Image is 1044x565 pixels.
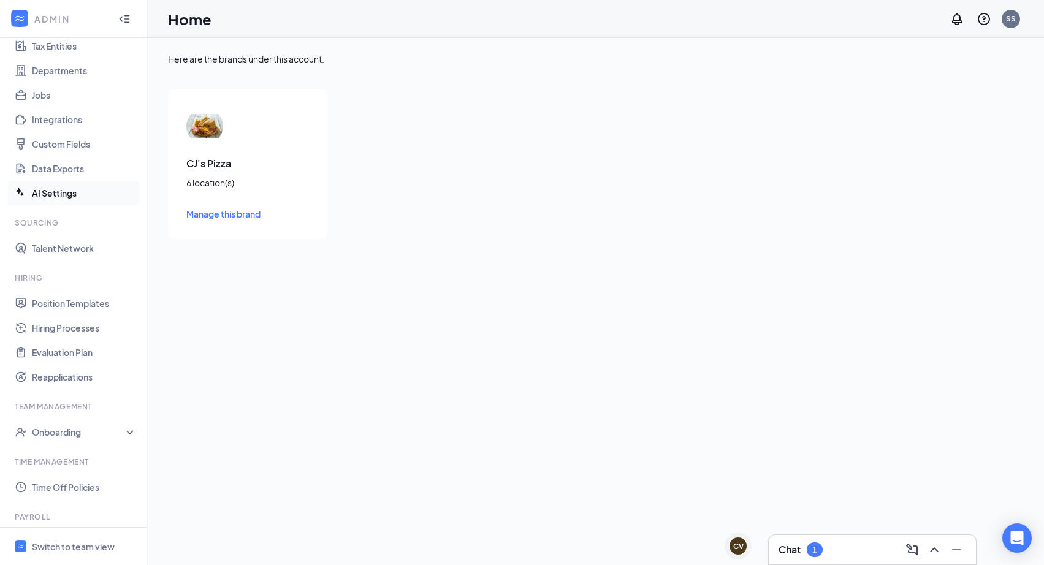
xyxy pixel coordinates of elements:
div: Time Management [15,457,134,467]
svg: UserCheck [15,426,27,438]
h3: CJ's Pizza [186,157,309,170]
h3: Chat [779,543,801,556]
svg: Minimize [949,542,964,557]
button: ChevronUp [924,540,944,559]
div: SS [1006,13,1016,24]
a: Tax Entities [32,34,137,58]
button: Minimize [947,540,966,559]
a: Integrations [32,107,137,132]
svg: WorkstreamLogo [17,542,25,550]
a: Hiring Processes [32,316,137,340]
a: Time Off Policies [32,475,137,499]
div: Open Intercom Messenger [1002,523,1032,553]
a: Manage this brand [186,207,309,221]
svg: QuestionInfo [977,12,991,26]
svg: WorkstreamLogo [13,12,26,25]
a: Position Templates [32,291,137,316]
a: AI Settings [32,181,137,205]
div: CV [733,541,744,552]
img: CJ's Pizza logo [186,108,223,145]
a: Custom Fields [32,132,137,156]
a: Jobs [32,83,137,107]
h1: Home [168,9,211,29]
div: Switch to team view [32,540,115,553]
a: Departments [32,58,137,83]
a: Evaluation Plan [32,340,137,365]
span: Manage this brand [186,208,261,219]
a: Data Exports [32,156,137,181]
div: Hiring [15,273,134,283]
div: 6 location(s) [186,176,309,189]
svg: ChevronUp [927,542,942,557]
svg: Collapse [118,13,131,25]
button: ComposeMessage [902,540,922,559]
div: ADMIN [34,13,107,25]
div: Payroll [15,512,134,522]
div: 1 [812,545,817,555]
a: Talent Network [32,236,137,260]
div: Team Management [15,401,134,412]
a: Reapplications [32,365,137,389]
div: Sourcing [15,218,134,228]
div: Onboarding [32,426,126,438]
svg: Notifications [950,12,964,26]
div: Here are the brands under this account. [168,53,1023,65]
svg: ComposeMessage [905,542,920,557]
